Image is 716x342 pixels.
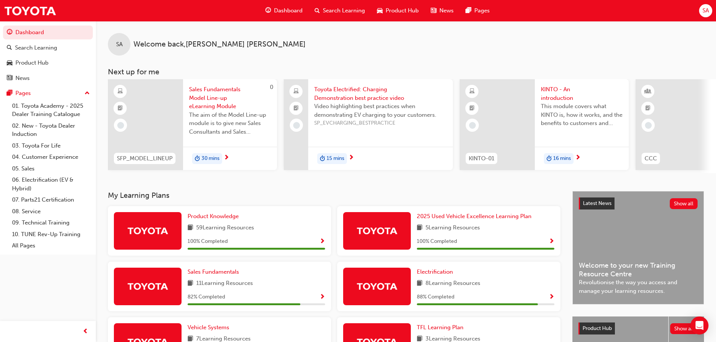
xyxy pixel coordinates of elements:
[572,191,704,304] a: Latest NewsShow allWelcome to your new Training Resource CentreRevolutionise the way you access a...
[188,268,242,276] a: Sales Fundamentals
[541,102,623,128] span: This module covers what KINTO is, how it works, and the benefits to customers and dealerships.
[702,6,709,15] span: SA
[549,294,554,301] span: Show Progress
[188,213,239,220] span: Product Knowledge
[270,84,273,90] span: 0
[327,154,344,163] span: 15 mins
[7,45,12,51] span: search-icon
[3,86,93,100] button: Pages
[417,268,456,276] a: Electrification
[108,191,560,200] h3: My Learning Plans
[116,40,123,49] span: SA
[319,237,325,246] button: Show Progress
[356,224,398,237] img: Trak
[553,154,571,163] span: 16 mins
[188,237,228,246] span: 100 % Completed
[118,87,123,96] span: learningResourceType_ELEARNING-icon
[133,40,306,49] span: Welcome back , [PERSON_NAME] [PERSON_NAME]
[417,323,466,332] a: TFL Learning Plan
[9,100,93,120] a: 01. Toyota Academy - 2025 Dealer Training Catalogue
[284,79,453,170] a: Toyota Electrified: Charging Demonstration best practice videoVideo highlighting best practices w...
[188,279,193,288] span: book-icon
[9,206,93,217] a: 08. Service
[9,217,93,229] a: 09. Technical Training
[469,104,475,113] span: booktick-icon
[431,6,436,15] span: news-icon
[274,6,303,15] span: Dashboard
[294,87,299,96] span: laptop-icon
[9,151,93,163] a: 04. Customer Experience
[188,323,232,332] a: Vehicle Systems
[583,200,612,206] span: Latest News
[85,89,90,98] span: up-icon
[265,6,271,15] span: guage-icon
[417,324,463,331] span: TFL Learning Plan
[319,294,325,301] span: Show Progress
[9,120,93,140] a: 02. New - Toyota Dealer Induction
[469,87,475,96] span: learningResourceType_ELEARNING-icon
[690,316,708,334] div: Open Intercom Messenger
[314,102,447,119] span: Video highlighting best practices when demonstrating EV charging to your customers.
[188,212,242,221] a: Product Knowledge
[670,198,698,209] button: Show all
[417,223,422,233] span: book-icon
[645,154,657,163] span: CCC
[7,90,12,97] span: pages-icon
[670,323,698,334] button: Show all
[469,122,476,129] span: learningRecordVerb_NONE-icon
[188,223,193,233] span: book-icon
[314,119,447,128] span: SP_EVCHARGING_BESTPRACTICE
[466,6,471,15] span: pages-icon
[4,2,56,19] img: Trak
[9,140,93,152] a: 03. Toyota For Life
[578,322,698,334] a: Product HubShow all
[127,280,168,293] img: Trak
[645,87,651,96] span: learningResourceType_INSTRUCTOR_LED-icon
[7,75,12,82] span: news-icon
[417,212,534,221] a: 2025 Used Vehicle Excellence Learning Plan
[9,229,93,240] a: 10. TUNE Rev-Up Training
[118,104,123,113] span: booktick-icon
[15,44,57,52] div: Search Learning
[439,6,454,15] span: News
[356,280,398,293] img: Trak
[386,6,419,15] span: Product Hub
[3,24,93,86] button: DashboardSearch LearningProduct HubNews
[189,111,271,136] span: The aim of the Model Line-up module is to give new Sales Consultants and Sales Professionals a de...
[9,174,93,194] a: 06. Electrification (EV & Hybrid)
[196,279,253,288] span: 11 Learning Resources
[460,3,496,18] a: pages-iconPages
[3,26,93,39] a: Dashboard
[3,41,93,55] a: Search Learning
[3,56,93,70] a: Product Hub
[195,154,200,164] span: duration-icon
[417,293,454,301] span: 88 % Completed
[575,155,581,161] span: next-icon
[309,3,371,18] a: search-iconSearch Learning
[417,237,457,246] span: 100 % Completed
[15,89,31,98] div: Pages
[117,154,173,163] span: SFP_MODEL_LINEUP
[377,6,383,15] span: car-icon
[3,71,93,85] a: News
[201,154,219,163] span: 30 mins
[7,60,12,66] span: car-icon
[579,261,698,278] span: Welcome to your new Training Resource Centre
[189,85,271,111] span: Sales Fundamentals Model Line-up eLearning Module
[579,197,698,209] a: Latest NewsShow all
[259,3,309,18] a: guage-iconDashboard
[645,104,651,113] span: booktick-icon
[474,6,490,15] span: Pages
[371,3,425,18] a: car-iconProduct Hub
[188,293,225,301] span: 82 % Completed
[549,238,554,245] span: Show Progress
[348,155,354,161] span: next-icon
[541,85,623,102] span: KINTO - An introduction
[699,4,712,17] button: SA
[469,154,494,163] span: KINTO-01
[320,154,325,164] span: duration-icon
[425,279,480,288] span: 8 Learning Resources
[546,154,552,164] span: duration-icon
